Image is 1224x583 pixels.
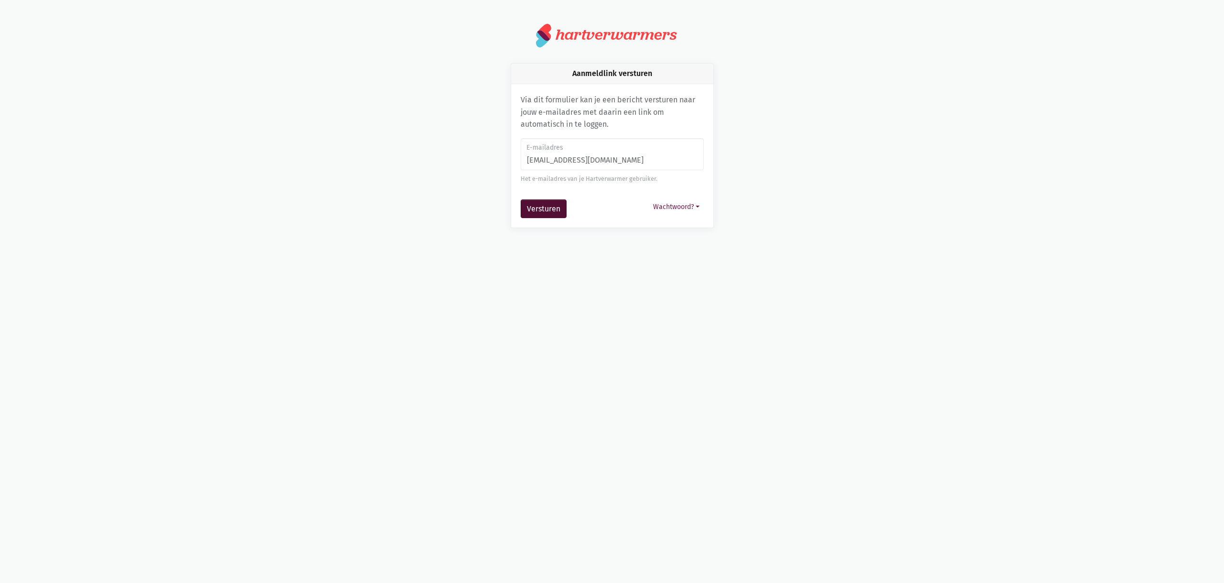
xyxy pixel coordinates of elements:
p: Via dit formulier kan je een bericht versturen naar jouw e-mailadres met daarin een link om autom... [521,94,704,131]
form: Aanmeldlink versturen [521,138,704,219]
a: hartverwarmers [536,23,688,48]
div: hartverwarmers [556,26,677,44]
button: Versturen [521,199,567,219]
label: E-mailadres [526,143,697,153]
button: Wachtwoord? [649,199,704,214]
img: logo.svg [536,23,552,48]
div: Aanmeldlink versturen [511,64,713,84]
div: Het e-mailadres van je Hartverwarmer gebruiker. [521,174,704,184]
